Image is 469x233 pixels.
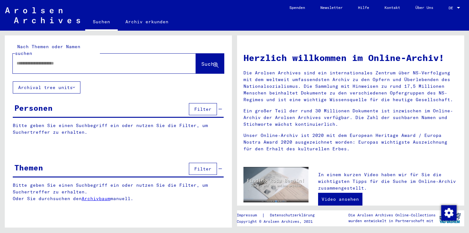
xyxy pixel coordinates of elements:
[237,212,322,219] div: |
[14,102,53,114] div: Personen
[348,212,435,218] p: Die Arolsen Archives Online-Collections
[243,70,458,103] p: Die Arolsen Archives sind ein internationales Zentrum über NS-Verfolgung mit dem weltweit umfasse...
[196,54,224,73] button: Suche
[243,51,458,64] h1: Herzlich willkommen im Online-Archiv!
[189,103,217,115] button: Filter
[348,218,435,224] p: wurden entwickelt in Partnerschaft mit
[13,122,224,136] p: Bitte geben Sie einen Suchbegriff ein oder nutzen Sie die Filter, um Suchertreffer zu erhalten.
[438,210,462,226] img: yv_logo.png
[449,6,456,10] span: DE
[189,163,217,175] button: Filter
[5,7,80,23] img: Arolsen_neg.svg
[237,219,322,224] p: Copyright © Arolsen Archives, 2021
[194,166,212,172] span: Filter
[82,196,110,201] a: Archivbaum
[13,81,80,94] button: Archival tree units
[318,193,362,206] a: Video ansehen
[318,171,458,192] p: In einem kurzen Video haben wir für Sie die wichtigsten Tipps für die Suche im Online-Archiv zusa...
[265,212,322,219] a: Datenschutzerklärung
[243,167,309,202] img: video.jpg
[201,61,217,67] span: Suche
[118,14,176,29] a: Archiv erkunden
[15,44,80,56] mat-label: Nach Themen oder Namen suchen
[14,162,43,173] div: Themen
[237,212,262,219] a: Impressum
[243,108,458,128] p: Ein großer Teil der rund 30 Millionen Dokumente ist inzwischen im Online-Archiv der Arolsen Archi...
[85,14,118,31] a: Suchen
[441,205,457,221] img: Zustimmung ändern
[243,132,458,152] p: Unser Online-Archiv ist 2020 mit dem European Heritage Award / Europa Nostra Award 2020 ausgezeic...
[194,106,212,112] span: Filter
[13,182,224,202] p: Bitte geben Sie einen Suchbegriff ein oder nutzen Sie die Filter, um Suchertreffer zu erhalten. O...
[441,205,456,220] div: Zustimmung ändern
